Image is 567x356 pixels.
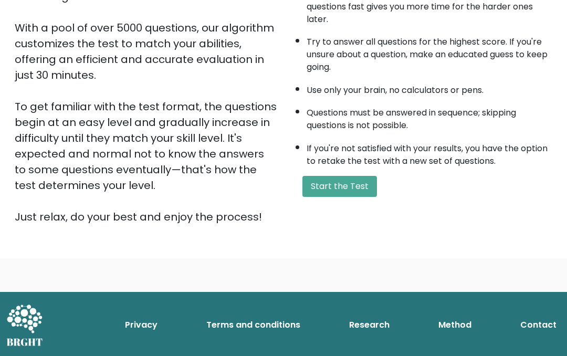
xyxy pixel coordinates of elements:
a: Contact [516,315,561,336]
a: Terms and conditions [202,315,304,336]
li: Try to answer all questions for the highest score. If you're unsure about a question, make an edu... [307,30,552,74]
li: If you're not satisfied with your results, you have the option to retake the test with a new set ... [307,137,552,167]
button: Start the Test [302,176,377,197]
a: Privacy [121,315,162,336]
li: Use only your brain, no calculators or pens. [307,79,552,97]
li: Questions must be answered in sequence; skipping questions is not possible. [307,101,552,132]
a: Method [434,315,476,336]
a: Research [345,315,394,336]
